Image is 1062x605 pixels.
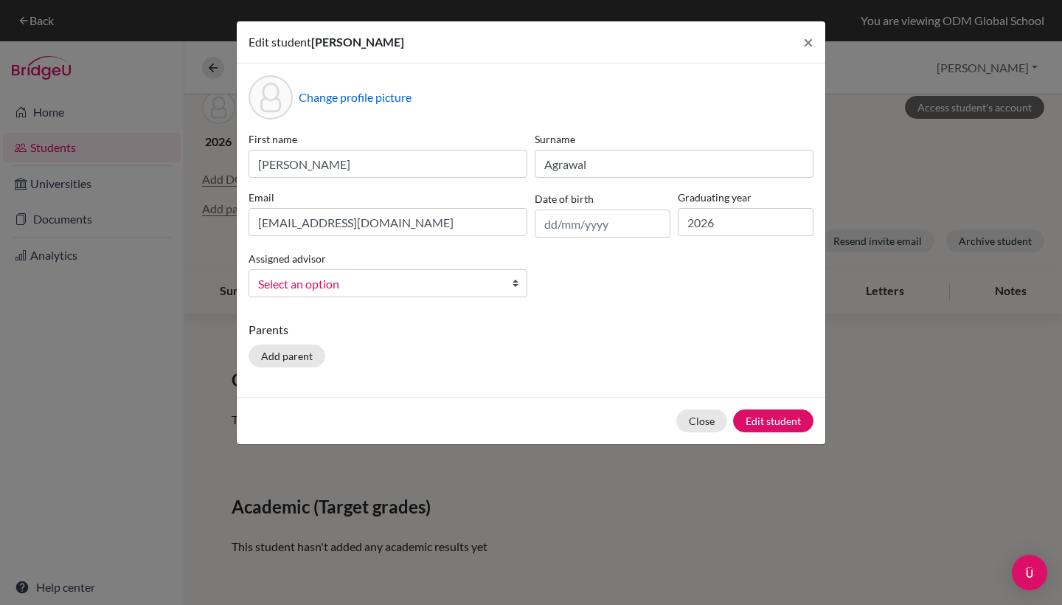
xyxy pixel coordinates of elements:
[249,321,813,339] p: Parents
[535,191,594,207] label: Date of birth
[733,409,813,432] button: Edit student
[249,131,527,147] label: First name
[791,21,825,63] button: Close
[311,35,404,49] span: [PERSON_NAME]
[535,210,670,238] input: dd/mm/yyyy
[1012,555,1047,590] div: Open Intercom Messenger
[249,345,325,367] button: Add parent
[249,190,527,205] label: Email
[249,251,326,266] label: Assigned advisor
[803,31,813,52] span: ×
[258,274,499,294] span: Select an option
[678,190,813,205] label: Graduating year
[535,131,813,147] label: Surname
[249,35,311,49] span: Edit student
[676,409,727,432] button: Close
[249,75,293,120] div: Profile picture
